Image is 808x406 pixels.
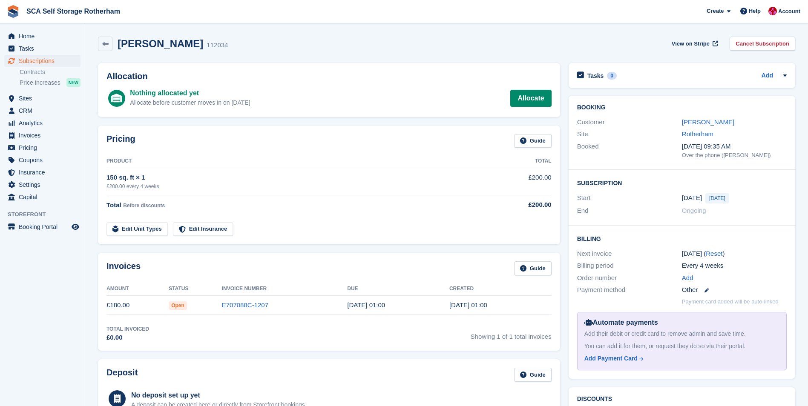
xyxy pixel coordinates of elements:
[577,129,682,139] div: Site
[70,222,81,232] a: Preview store
[768,7,777,15] img: Thomas Webb
[514,134,552,148] a: Guide
[682,118,734,126] a: [PERSON_NAME]
[4,179,81,191] a: menu
[169,282,222,296] th: Status
[222,282,348,296] th: Invoice Number
[514,368,552,382] a: Guide
[577,178,787,187] h2: Subscription
[19,191,70,203] span: Capital
[577,206,682,216] div: End
[778,7,800,16] span: Account
[131,390,307,400] div: No deposit set up yet
[19,142,70,154] span: Pricing
[106,201,121,209] span: Total
[449,301,487,309] time: 2025-10-06 00:00:43 UTC
[514,261,552,275] a: Guide
[584,354,776,363] a: Add Payment Card
[4,43,81,54] a: menu
[682,297,779,306] p: Payment card added will be auto-linked
[584,329,779,338] div: Add their debit or credit card to remove admin and save time.
[4,166,81,178] a: menu
[207,40,228,50] div: 112034
[449,282,552,296] th: Created
[4,129,81,141] a: menu
[169,301,187,310] span: Open
[577,117,682,127] div: Customer
[123,203,165,209] span: Before discounts
[682,249,787,259] div: [DATE] ( )
[577,234,787,243] h2: Billing
[577,193,682,203] div: Start
[577,261,682,271] div: Billing period
[20,68,81,76] a: Contracts
[173,222,233,236] a: Edit Insurance
[19,221,70,233] span: Booking Portal
[749,7,761,15] span: Help
[4,191,81,203] a: menu
[682,193,702,203] time: 2025-10-06 00:00:00 UTC
[19,55,70,67] span: Subscriptions
[4,221,81,233] a: menu
[4,92,81,104] a: menu
[4,30,81,42] a: menu
[577,396,787,403] h2: Discounts
[20,78,81,87] a: Price increases NEW
[4,142,81,154] a: menu
[19,129,70,141] span: Invoices
[682,285,787,295] div: Other
[682,273,693,283] a: Add
[106,173,483,183] div: 150 sq. ft × 1
[106,296,169,315] td: £180.00
[762,71,773,81] a: Add
[682,207,706,214] span: Ongoing
[19,105,70,117] span: CRM
[23,4,124,18] a: SCA Self Storage Rotherham
[682,142,787,152] div: [DATE] 09:35 AM
[577,104,787,111] h2: Booking
[130,88,250,98] div: Nothing allocated yet
[130,98,250,107] div: Allocate before customer moves in on [DATE]
[7,5,20,18] img: stora-icon-8386f47178a22dfd0bd8f6a31ec36ba5ce8667c1dd55bd0f319d3a0aa187defe.svg
[577,285,682,295] div: Payment method
[705,193,729,203] span: [DATE]
[19,43,70,54] span: Tasks
[106,261,141,275] h2: Invoices
[106,134,135,148] h2: Pricing
[222,301,268,309] a: E707088C-1207
[19,154,70,166] span: Coupons
[510,90,551,107] a: Allocate
[584,354,638,363] div: Add Payment Card
[66,78,81,87] div: NEW
[577,249,682,259] div: Next invoice
[730,37,795,51] a: Cancel Subscription
[106,71,552,81] h2: Allocation
[347,282,449,296] th: Due
[106,282,169,296] th: Amount
[584,317,779,328] div: Automate payments
[19,117,70,129] span: Analytics
[584,342,779,351] div: You can add it for them, or request they do so via their portal.
[19,30,70,42] span: Home
[19,179,70,191] span: Settings
[347,301,385,309] time: 2025-10-07 00:00:00 UTC
[483,200,551,210] div: £200.00
[19,166,70,178] span: Insurance
[106,333,149,343] div: £0.00
[4,105,81,117] a: menu
[106,154,483,168] th: Product
[577,142,682,160] div: Booked
[20,79,60,87] span: Price increases
[706,250,722,257] a: Reset
[106,183,483,190] div: £200.00 every 4 weeks
[682,261,787,271] div: Every 4 weeks
[106,222,168,236] a: Edit Unit Types
[607,72,617,80] div: 0
[118,38,203,49] h2: [PERSON_NAME]
[8,210,85,219] span: Storefront
[483,168,551,195] td: £200.00
[668,37,720,51] a: View on Stripe
[672,40,710,48] span: View on Stripe
[483,154,551,168] th: Total
[4,117,81,129] a: menu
